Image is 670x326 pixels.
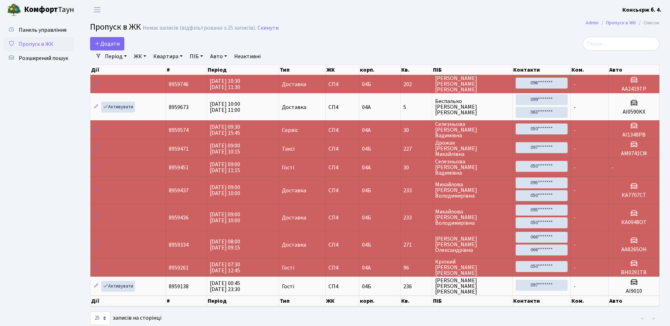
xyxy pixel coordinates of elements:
[210,161,240,174] span: [DATE] 09:00 [DATE] 11:15
[432,65,512,75] th: ПІБ
[574,214,576,222] span: -
[403,284,429,289] span: 236
[574,164,576,171] span: -
[359,65,401,75] th: корп.
[586,19,599,26] a: Admin
[328,104,356,110] span: СП4
[575,16,670,30] nav: breadcrumb
[4,23,74,37] a: Панель управління
[611,109,656,115] h5: AI0590KX
[325,296,359,306] th: ЖК
[574,241,576,249] span: -
[611,164,613,171] span: -
[90,37,124,50] a: Додати
[403,81,429,87] span: 202
[169,103,189,111] span: 8959673
[574,80,576,88] span: -
[362,214,371,222] span: 04Б
[403,265,429,271] span: 96
[403,146,429,152] span: 227
[169,214,189,222] span: 8959436
[282,104,306,110] span: Доставка
[282,188,306,193] span: Доставка
[574,126,576,134] span: -
[19,40,53,48] span: Пропуск в ЖК
[362,187,371,194] span: 04Б
[166,296,207,306] th: #
[282,146,295,152] span: Таксі
[328,215,356,221] span: СП4
[362,241,371,249] span: 04Б
[611,132,656,138] h5: AI1348РВ
[24,4,58,15] b: Комфорт
[362,145,371,153] span: 04Б
[359,296,401,306] th: корп.
[4,51,74,65] a: Розширений пошук
[611,150,656,157] h5: АМ9741СМ
[362,80,371,88] span: 04Б
[282,127,298,133] span: Сервіс
[328,165,356,170] span: СП4
[282,215,306,221] span: Доставка
[90,312,111,325] select: записів на сторінці
[435,76,509,92] span: [PERSON_NAME] [PERSON_NAME] [PERSON_NAME]
[279,65,325,75] th: Тип
[401,65,432,75] th: Кв.
[403,242,429,248] span: 271
[282,81,306,87] span: Доставка
[403,165,429,170] span: 30
[435,236,509,253] span: [PERSON_NAME] [PERSON_NAME] Олександрівна
[435,182,509,199] span: Михайлова [PERSON_NAME] Володимирівна
[606,19,636,26] a: Пропуск в ЖК
[403,104,429,110] span: 5
[403,127,429,133] span: 30
[210,142,240,156] span: [DATE] 09:00 [DATE] 10:15
[432,296,512,306] th: ПІБ
[169,264,189,272] span: 8959261
[622,6,662,14] a: Консьєрж б. 4.
[169,145,189,153] span: 8959471
[328,284,356,289] span: СП4
[403,215,429,221] span: 233
[207,50,230,62] a: Авто
[101,281,135,292] a: Активувати
[403,188,429,193] span: 233
[210,238,240,252] span: [DATE] 08:00 [DATE] 09:15
[435,209,509,226] span: Михайлова [PERSON_NAME] Володимирівна
[611,192,656,199] h5: КА7707СТ
[362,164,371,171] span: 04А
[95,40,120,48] span: Додати
[571,296,609,306] th: Ком.
[362,264,371,272] span: 04А
[574,264,576,272] span: -
[609,65,659,75] th: Авто
[19,26,66,34] span: Панель управління
[210,77,240,91] span: [DATE] 10:30 [DATE] 11:30
[611,288,656,295] h5: АІ9010
[574,187,576,194] span: -
[19,54,68,62] span: Розширений пошук
[102,50,130,62] a: Період
[328,81,356,87] span: СП4
[435,140,509,157] span: Дрожак [PERSON_NAME] Михайлівна
[362,103,371,111] span: 04А
[583,37,659,50] input: Пошук...
[282,165,294,170] span: Гості
[166,65,207,75] th: #
[279,296,325,306] th: Тип
[326,65,359,75] th: ЖК
[611,269,656,276] h5: BH0291TB
[571,65,609,75] th: Ком.
[131,50,149,62] a: ЖК
[90,312,161,325] label: записів на сторінці
[574,283,576,290] span: -
[611,86,656,92] h5: АА2419ТР
[90,65,166,75] th: Дії
[435,159,509,176] span: Селезньова [PERSON_NAME] Вадимівна
[401,296,432,306] th: Кв.
[210,279,240,293] span: [DATE] 00:45 [DATE] 23:30
[210,183,240,197] span: [DATE] 09:00 [DATE] 10:00
[282,284,294,289] span: Гості
[282,242,306,248] span: Доставка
